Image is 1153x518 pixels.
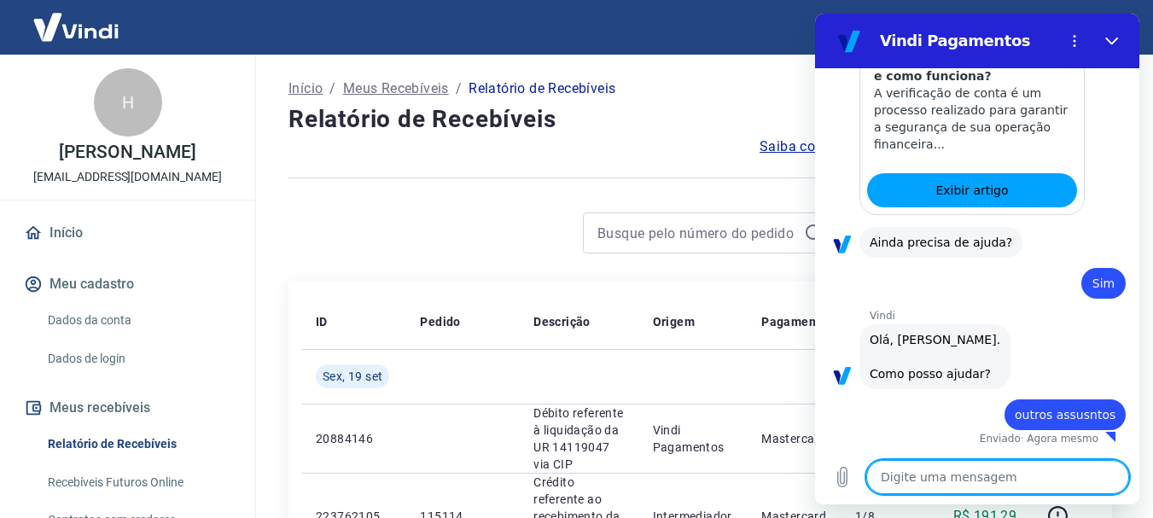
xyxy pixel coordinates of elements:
[760,137,1112,157] a: Saiba como funciona a programação dos recebimentos
[41,341,235,376] a: Dados de login
[20,1,131,53] img: Vindi
[316,430,393,447] p: 20884146
[323,368,382,385] span: Sex, 19 set
[316,313,328,330] p: ID
[469,79,615,99] p: Relatório de Recebíveis
[761,430,828,447] p: Mastercard
[456,79,462,99] p: /
[815,14,1139,504] iframe: Janela de mensagens
[59,143,195,161] p: [PERSON_NAME]
[288,79,323,99] a: Início
[1071,12,1133,44] button: Sair
[288,102,1112,137] h4: Relatório de Recebíveis
[33,168,222,186] p: [EMAIL_ADDRESS][DOMAIN_NAME]
[20,214,235,252] a: Início
[597,220,797,246] input: Busque pelo número do pedido
[20,265,235,303] button: Meu cadastro
[533,313,591,330] p: Descrição
[20,389,235,427] button: Meus recebíveis
[420,313,460,330] p: Pedido
[41,303,235,338] a: Dados da conta
[41,465,235,500] a: Recebíveis Futuros Online
[761,313,828,330] p: Pagamento
[343,79,449,99] a: Meus Recebíveis
[653,422,735,456] p: Vindi Pagamentos
[329,79,335,99] p: /
[533,405,625,473] p: Débito referente à liquidação da UR 14119047 via CIP
[41,427,235,462] a: Relatório de Recebíveis
[653,313,695,330] p: Origem
[94,68,162,137] div: H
